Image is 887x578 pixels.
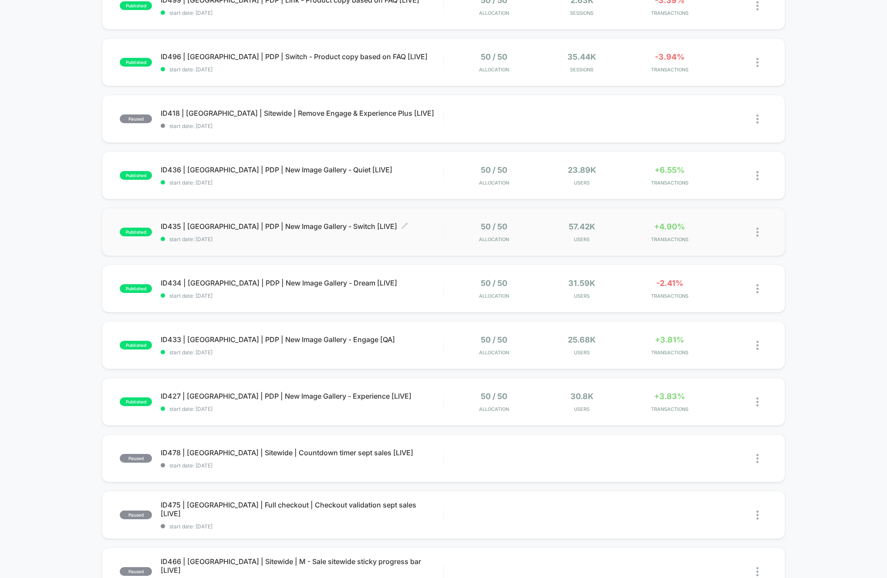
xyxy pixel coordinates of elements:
span: Allocation [479,349,509,356]
span: start date: [DATE] [161,66,443,73]
span: 35.44k [567,52,596,61]
img: close [756,511,759,520]
img: close [756,114,759,124]
span: Users [540,236,624,242]
img: close [756,284,759,293]
span: Allocation [479,236,509,242]
span: ID427 | [GEOGRAPHIC_DATA] | PDP | New Image Gallery - Experience [LIVE] [161,392,443,400]
span: paused [120,454,152,463]
span: TRANSACTIONS [628,180,711,186]
span: +3.81% [655,335,684,344]
span: start date: [DATE] [161,406,443,412]
span: published [120,397,152,406]
span: start date: [DATE] [161,236,443,242]
span: ID434 | [GEOGRAPHIC_DATA] | PDP | New Image Gallery - Dream [LIVE] [161,279,443,287]
span: 30.8k [570,392,594,401]
span: Allocation [479,180,509,186]
span: -2.41% [656,279,683,288]
img: close [756,454,759,463]
span: Allocation [479,67,509,73]
span: published [120,284,152,293]
img: close [756,171,759,180]
span: paused [120,114,152,123]
span: Users [540,406,624,412]
span: Sessions [540,10,624,16]
span: +4.90% [654,222,685,231]
span: ID433 | [GEOGRAPHIC_DATA] | PDP | New Image Gallery - Engage [QA] [161,335,443,344]
span: Allocation [479,10,509,16]
span: 25.68k [568,335,596,344]
span: start date: [DATE] [161,10,443,16]
span: TRANSACTIONS [628,349,711,356]
span: TRANSACTIONS [628,406,711,412]
span: TRANSACTIONS [628,67,711,73]
span: start date: [DATE] [161,462,443,469]
span: 50 / 50 [481,279,507,288]
span: start date: [DATE] [161,292,443,299]
span: published [120,171,152,180]
span: published [120,58,152,67]
span: +6.55% [654,165,685,175]
img: close [756,397,759,407]
span: ID435 | [GEOGRAPHIC_DATA] | PDP | New Image Gallery - Switch [LIVE] [161,222,443,231]
span: TRANSACTIONS [628,10,711,16]
span: ID436 | [GEOGRAPHIC_DATA] | PDP | New Image Gallery - Quiet [LIVE] [161,165,443,174]
img: close [756,341,759,350]
span: 50 / 50 [481,52,507,61]
span: paused [120,511,152,519]
span: -3.94% [655,52,685,61]
span: start date: [DATE] [161,523,443,530]
span: Users [540,349,624,356]
img: close [756,58,759,67]
span: Users [540,293,624,299]
span: TRANSACTIONS [628,293,711,299]
span: Sessions [540,67,624,73]
span: 57.42k [569,222,595,231]
img: close [756,1,759,10]
span: 50 / 50 [481,165,507,175]
span: ID478 | [GEOGRAPHIC_DATA] | Sitewide | Countdown timer sept sales [LIVE] [161,448,443,457]
span: ID475 | [GEOGRAPHIC_DATA] | Full checkout | Checkout validation sept sales [LIVE] [161,501,443,518]
span: published [120,1,152,10]
span: +3.83% [654,392,685,401]
span: ID496 | [GEOGRAPHIC_DATA] | PDP | Switch - Product copy based on FAQ [LIVE] [161,52,443,61]
span: 50 / 50 [481,392,507,401]
span: TRANSACTIONS [628,236,711,242]
img: close [756,228,759,237]
span: start date: [DATE] [161,179,443,186]
span: Users [540,180,624,186]
span: 50 / 50 [481,222,507,231]
span: 50 / 50 [481,335,507,344]
span: start date: [DATE] [161,349,443,356]
span: ID466 | [GEOGRAPHIC_DATA] | Sitewide | M - Sale sitewide sticky progress bar [LIVE] [161,557,443,575]
img: close [756,567,759,576]
span: start date: [DATE] [161,123,443,129]
span: published [120,228,152,236]
span: 31.59k [568,279,595,288]
span: paused [120,567,152,576]
span: published [120,341,152,349]
span: Allocation [479,406,509,412]
span: Allocation [479,293,509,299]
span: ID418 | [GEOGRAPHIC_DATA] | Sitewide | Remove Engage & Experience Plus [LIVE] [161,109,443,118]
span: 23.89k [568,165,596,175]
